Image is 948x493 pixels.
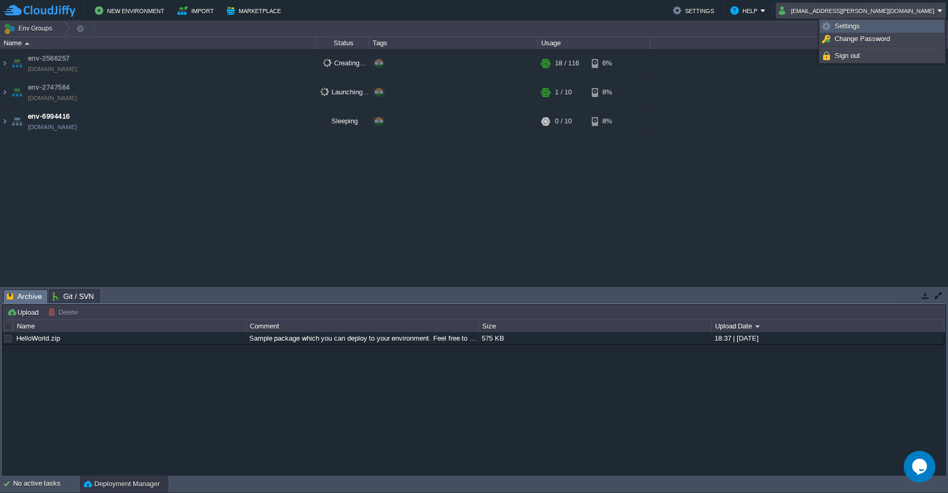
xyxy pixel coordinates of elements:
[592,78,626,107] div: 8%
[779,4,937,17] button: [EMAIL_ADDRESS][PERSON_NAME][DOMAIN_NAME]
[592,49,626,78] div: 6%
[247,320,478,332] div: Comment
[1,107,9,136] img: AMDAwAAAACH5BAEAAAAALAAAAAABAAEAAAICRAEAOw==
[323,59,366,67] span: Creating...
[317,107,369,136] div: Sleeping
[1,49,9,78] img: AMDAwAAAACH5BAEAAAAALAAAAAABAAEAAAICRAEAOw==
[28,64,77,74] a: [DOMAIN_NAME]
[835,22,860,30] span: Settings
[14,320,246,332] div: Name
[1,37,316,49] div: Name
[592,107,626,136] div: 8%
[227,4,284,17] button: Marketplace
[4,21,56,36] button: Env Groups
[712,320,944,332] div: Upload Date
[28,93,77,103] a: [DOMAIN_NAME]
[317,37,369,49] div: Status
[555,107,572,136] div: 0 / 10
[28,53,70,64] a: env-2566257
[730,4,760,17] button: Help
[247,332,478,344] div: Sample package which you can deploy to your environment. Feel free to delete and upload a package...
[555,78,572,107] div: 1 / 10
[7,307,42,317] button: Upload
[835,35,890,43] span: Change Password
[9,49,24,78] img: AMDAwAAAACH5BAEAAAAALAAAAAABAAEAAAICRAEAOw==
[539,37,650,49] div: Usage
[1,78,9,107] img: AMDAwAAAACH5BAEAAAAALAAAAAABAAEAAAICRAEAOw==
[28,122,77,132] a: [DOMAIN_NAME]
[555,49,579,78] div: 18 / 116
[9,78,24,107] img: AMDAwAAAACH5BAEAAAAALAAAAAABAAEAAAICRAEAOw==
[178,4,217,17] button: Import
[28,82,70,93] a: env-2747564
[16,334,60,342] a: HelloWorld.zip
[673,4,717,17] button: Settings
[53,290,94,303] span: Git / SVN
[7,290,42,303] span: Archive
[835,52,860,60] span: Sign out
[28,111,70,122] a: env-6994416
[480,320,711,332] div: Size
[95,4,168,17] button: New Environment
[479,332,710,344] div: 575 KB
[48,307,81,317] button: Delete
[13,476,79,492] div: No active tasks
[4,4,75,17] img: CloudJiffy
[820,21,944,32] a: Settings
[25,42,30,45] img: AMDAwAAAACH5BAEAAAAALAAAAAABAAEAAAICRAEAOw==
[320,88,369,96] span: Launching...
[820,33,944,45] a: Change Password
[370,37,537,49] div: Tags
[84,479,160,489] button: Deployment Manager
[9,107,24,136] img: AMDAwAAAACH5BAEAAAAALAAAAAABAAEAAAICRAEAOw==
[904,451,937,482] iframe: chat widget
[712,332,943,344] div: 18:37 | [DATE]
[820,50,944,62] a: Sign out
